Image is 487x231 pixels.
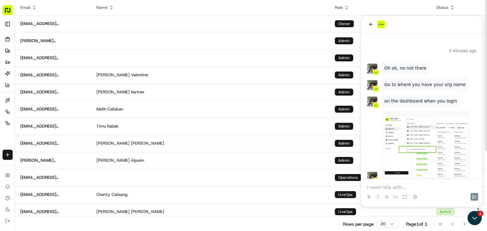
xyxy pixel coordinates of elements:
[335,20,354,27] div: Owner
[406,221,427,227] div: Page 1 of 1
[335,157,353,164] div: Admin
[96,89,130,95] span: [PERSON_NAME]
[96,192,110,197] span: Charity
[361,16,483,207] iframe: Customer support window
[112,192,127,197] span: Calisang
[20,192,86,197] span: [EMAIL_ADDRESS][DOMAIN_NAME]
[20,209,86,215] span: [EMAIL_ADDRESS][DOMAIN_NAME]
[96,106,106,112] span: Melih
[20,5,86,10] div: Email
[335,123,353,130] div: Admin
[131,89,145,95] span: Kartner
[335,208,356,215] div: LiveOps
[20,140,86,146] span: [EMAIL_ADDRESS][DOMAIN_NAME]
[335,89,353,96] div: Admin
[131,158,144,163] span: Alpuim
[335,37,353,44] div: Admin
[335,191,356,198] div: LiveOps
[20,106,86,112] span: [EMAIL_ADDRESS][DOMAIN_NAME]
[20,38,86,44] span: [PERSON_NAME][EMAIL_ADDRESS][PERSON_NAME][DOMAIN_NAME]
[335,54,353,61] div: Admin
[335,140,353,147] div: Admin
[467,210,484,227] iframe: Open customer support
[107,106,123,112] span: Caliskan
[335,106,353,113] div: Admin
[335,72,353,78] div: Admin
[20,72,86,78] span: [EMAIL_ADDRESS][DOMAIN_NAME]
[20,21,86,27] span: [EMAIL_ADDRESS][DOMAIN_NAME]
[96,158,130,163] span: [PERSON_NAME]
[335,174,361,181] div: Operations
[96,123,106,129] span: Timu
[96,209,130,215] span: [PERSON_NAME]
[107,123,119,129] span: Kabak
[20,55,86,61] span: [EMAIL_ADDRESS][DOMAIN_NAME]
[96,140,130,146] span: [PERSON_NAME]
[436,208,455,215] div: Active
[436,5,464,10] div: Status
[131,209,164,215] span: [PERSON_NAME]
[20,123,86,129] span: [EMAIL_ADDRESS][DOMAIN_NAME]
[20,175,86,180] span: [EMAIL_ADDRESS][DOMAIN_NAME]
[96,72,130,78] span: [PERSON_NAME]
[131,140,164,146] span: [PERSON_NAME]
[335,5,426,10] div: Role
[343,221,374,227] p: Rows per page
[96,5,325,10] div: Name
[131,72,148,78] span: Valentine
[20,89,86,95] span: [EMAIL_ADDRESS][DOMAIN_NAME]
[20,158,86,163] span: [PERSON_NAME][EMAIL_ADDRESS][DOMAIN_NAME]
